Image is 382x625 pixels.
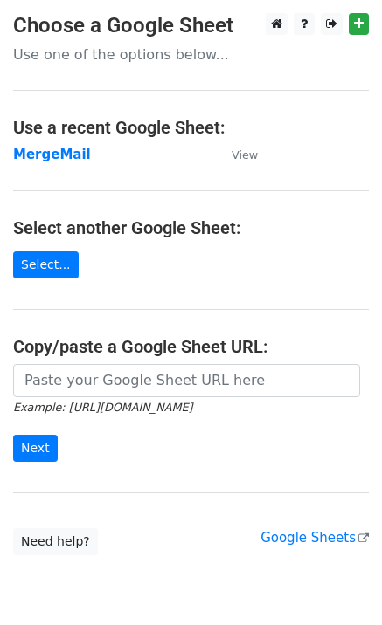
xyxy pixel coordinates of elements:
h3: Choose a Google Sheet [13,13,369,38]
a: View [214,147,258,162]
p: Use one of the options below... [13,45,369,64]
small: Example: [URL][DOMAIN_NAME] [13,401,192,414]
a: MergeMail [13,147,91,162]
input: Next [13,435,58,462]
a: Select... [13,251,79,278]
small: View [232,148,258,161]
h4: Select another Google Sheet: [13,217,369,238]
h4: Use a recent Google Sheet: [13,117,369,138]
a: Need help? [13,528,98,555]
input: Paste your Google Sheet URL here [13,364,360,397]
a: Google Sheets [260,530,369,546]
h4: Copy/paste a Google Sheet URL: [13,336,369,357]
